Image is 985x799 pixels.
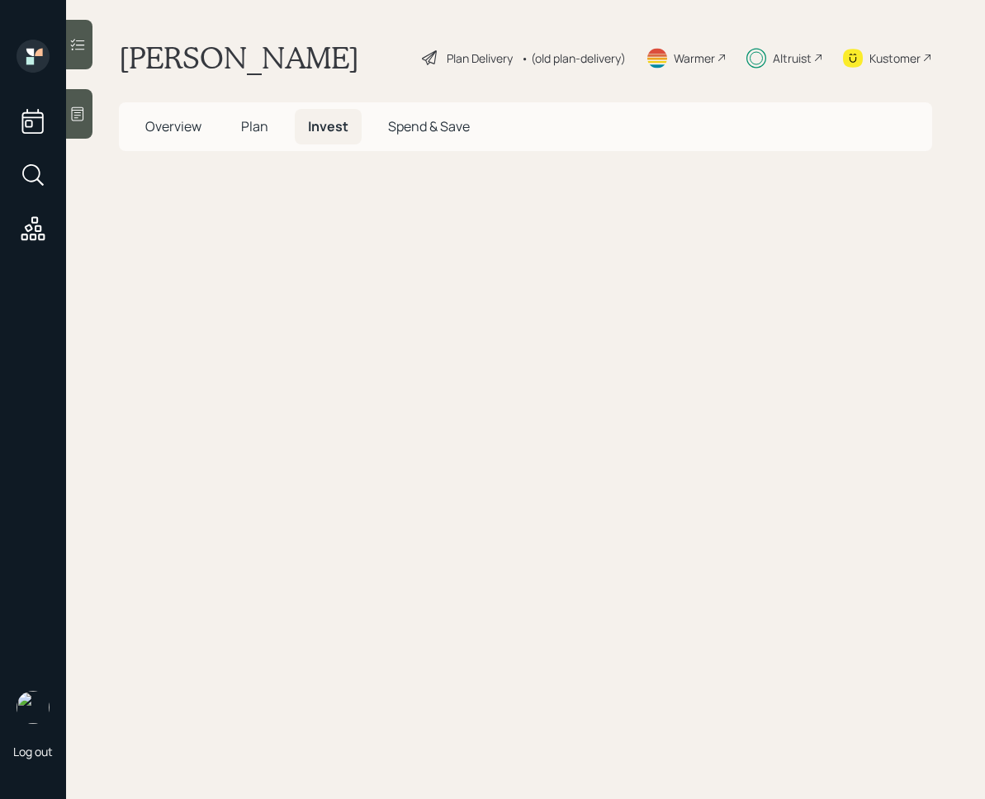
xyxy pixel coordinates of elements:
span: Plan [241,117,268,135]
img: retirable_logo.png [17,691,50,724]
div: Kustomer [869,50,921,67]
span: Overview [145,117,201,135]
h1: [PERSON_NAME] [119,40,359,76]
span: Invest [308,117,348,135]
div: Plan Delivery [447,50,513,67]
div: • (old plan-delivery) [521,50,626,67]
div: Log out [13,744,53,759]
div: Warmer [674,50,715,67]
div: Altruist [773,50,812,67]
span: Spend & Save [388,117,470,135]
